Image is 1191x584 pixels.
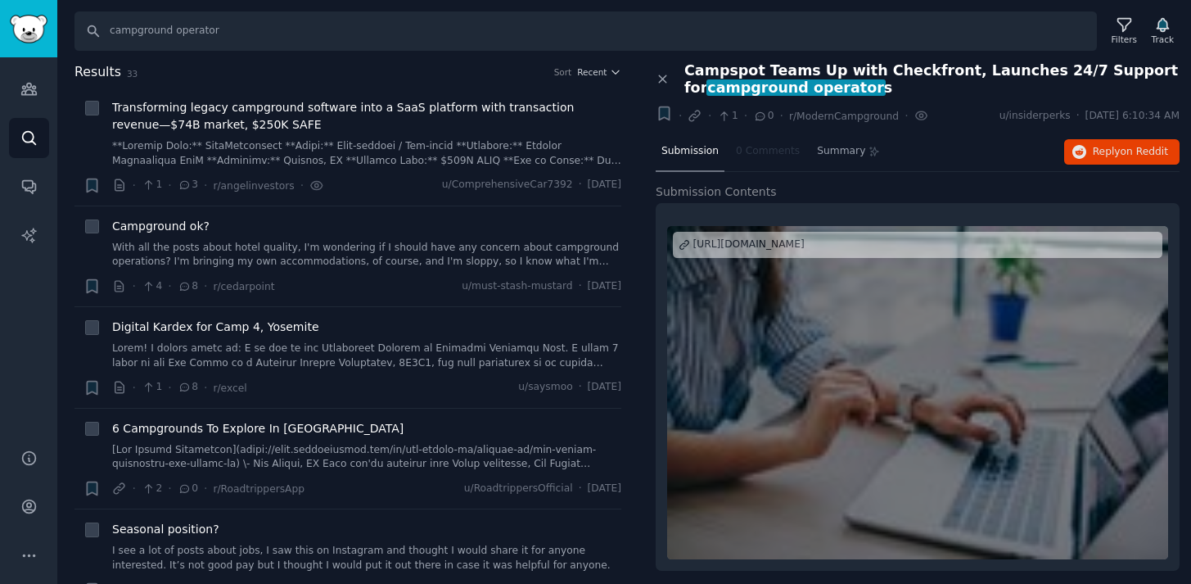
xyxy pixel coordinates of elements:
span: [DATE] [588,178,621,192]
span: 1 [717,109,738,124]
span: Reply [1093,145,1168,160]
span: · [168,177,171,194]
span: · [168,480,171,497]
span: u/ComprehensiveCar7392 [442,178,573,192]
span: u/insiderperks [999,109,1071,124]
span: u/saysmoo [518,380,572,395]
a: Seasonal position? [112,521,219,538]
span: 8 [178,279,198,294]
span: Submission Contents [656,183,777,201]
span: · [579,178,582,192]
span: · [204,177,207,194]
span: · [168,278,171,295]
div: Track [1152,34,1174,45]
span: Campspot Teams Up with Checkfront, Launches 24/7 Support for s [684,62,1180,97]
span: · [744,107,747,124]
span: 0 [178,482,198,496]
span: r/cedarpoint [213,281,274,292]
button: Replyon Reddit [1064,139,1180,165]
a: Campspot Teams Up with Checkfront, Launches 24/7 Support for Campground Operators[URL][DOMAIN_NAME] [667,226,1168,559]
span: 33 [127,69,138,79]
span: · [133,278,136,295]
span: · [679,107,682,124]
span: 4 [142,279,162,294]
span: 3 [178,178,198,192]
span: 2 [142,482,162,496]
span: [DATE] [588,279,621,294]
input: Search Keyword [74,11,1097,51]
span: · [133,379,136,396]
span: 1 [142,178,162,192]
span: 1 [142,380,162,395]
div: [URL][DOMAIN_NAME] [693,238,805,252]
span: · [133,480,136,497]
span: · [779,107,783,124]
span: [DATE] 6:10:34 AM [1085,109,1180,124]
span: u/RoadtrippersOfficial [464,482,573,496]
span: r/angelinvestors [213,180,294,192]
span: Recent [577,66,607,78]
span: Results [74,62,121,83]
a: Digital Kardex for Camp 4, Yosemite [112,319,319,336]
span: r/RoadtrippersApp [213,483,305,495]
span: Summary [817,144,865,159]
a: With all the posts about hotel quality, I'm wondering if I should have any concern about campgrou... [112,241,621,269]
a: Campground ok? [112,218,210,235]
span: campground operator [706,79,886,96]
a: Transforming legacy campground software into a SaaS platform with transaction revenue—$74B market... [112,99,621,134]
span: · [579,380,582,395]
a: [Lor Ipsumd Sitametcon](adipi://elit.seddoeiusmod.tem/in/utl-etdolo-ma/aliquae-ad/min-veniam-quis... [112,443,621,472]
a: 6 Campgrounds To Explore In [GEOGRAPHIC_DATA] [112,420,404,437]
span: · [579,279,582,294]
span: [DATE] [588,482,621,496]
span: · [905,107,908,124]
a: **Loremip Dolo:** SitaMetconsect **Adipi:** Elit-seddoei / Tem-incid **Utlabore:** Etdolor Magnaa... [112,139,621,168]
img: GummySearch logo [10,15,47,43]
span: · [204,379,207,396]
span: · [579,482,582,496]
span: r/ModernCampground [789,111,899,122]
button: Track [1146,14,1180,48]
button: Recent [577,66,621,78]
span: Submission [661,144,719,159]
span: 0 [753,109,774,124]
span: · [204,278,207,295]
span: r/excel [213,383,246,394]
span: · [708,107,711,124]
span: · [1076,109,1080,124]
span: u/must-stash-mustard [462,279,572,294]
span: 8 [178,380,198,395]
span: [DATE] [588,380,621,395]
span: · [204,480,207,497]
a: I see a lot of posts about jobs, I saw this on Instagram and thought I would share it for anyone ... [112,544,621,573]
div: Sort [554,66,572,78]
span: · [133,177,136,194]
span: · [168,379,171,396]
span: on Reddit [1121,146,1168,157]
a: Lorem! I dolors ametc ad: E se doe te inc Utlaboreet Dolorem al Enimadmi Veniamqu Nost. E ullam 7... [112,342,621,370]
span: · [300,177,304,194]
div: Filters [1112,34,1137,45]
